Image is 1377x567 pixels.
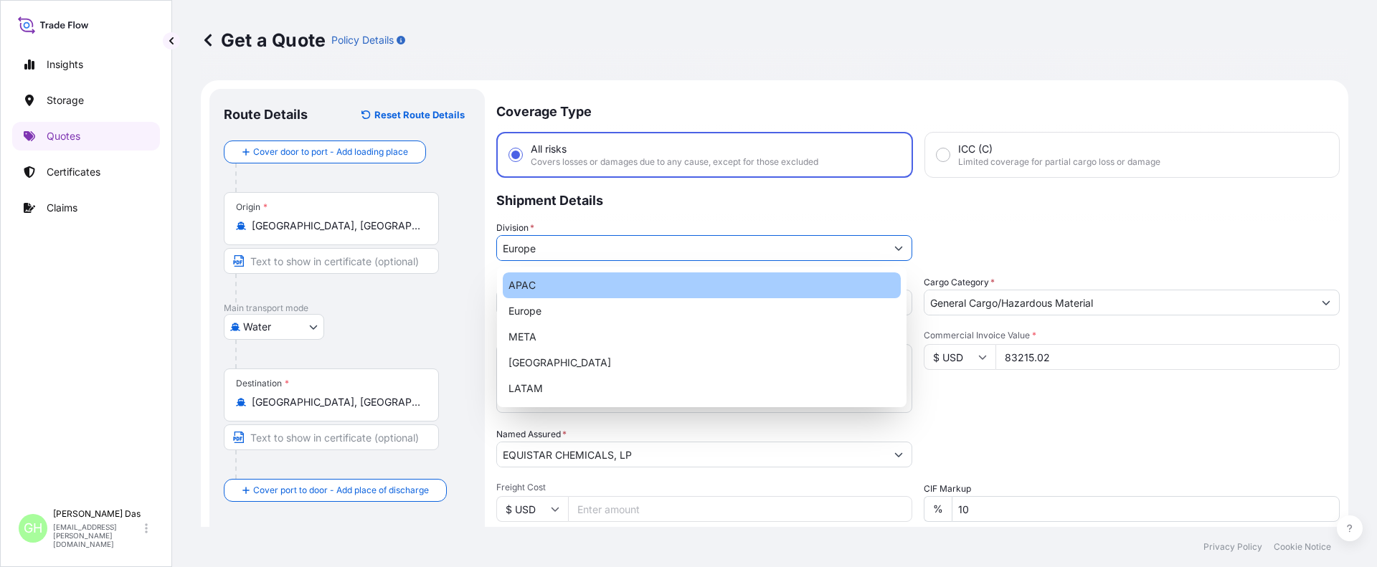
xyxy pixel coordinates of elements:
button: Select transport [224,314,324,340]
label: Named Assured [496,427,567,442]
p: Certificates [47,165,100,179]
input: Text to appear on certificate [224,424,439,450]
p: [PERSON_NAME] Das [53,508,142,520]
div: Origin [236,201,268,213]
button: Cover door to port - Add loading place [224,140,426,163]
button: Show suggestions [1313,290,1339,315]
input: Destination [252,395,421,409]
p: Policy Details [331,33,394,47]
div: Suggestions [503,272,901,401]
span: Cover door to port - Add loading place [253,145,408,159]
span: Date of Departure [496,275,575,290]
div: Destination [236,378,289,389]
a: Privacy Policy [1203,541,1262,553]
div: [GEOGRAPHIC_DATA] [503,350,901,376]
span: Commercial Invoice Value [924,330,1340,341]
label: CIF Markup [924,482,971,496]
a: Claims [12,194,160,222]
span: Freight Cost [496,482,912,493]
input: Select a commodity type [924,290,1313,315]
span: ICC (C) [958,142,993,156]
input: Origin [252,219,421,233]
input: Text to appear on certificate [224,248,439,274]
input: ICC (C)Limited coverage for partial cargo loss or damage [937,148,950,161]
button: Show suggestions [886,235,912,261]
a: Cookie Notice [1274,541,1331,553]
input: All risksCovers losses or damages due to any cause, except for those excluded [509,148,522,161]
input: Enter percentage [952,496,1340,522]
input: Type to search division [497,235,886,261]
input: Type amount [995,344,1340,370]
p: [EMAIL_ADDRESS][PERSON_NAME][DOMAIN_NAME] [53,523,142,548]
p: Main transport mode [224,302,470,314]
p: Claims [47,201,77,215]
label: Division [496,221,534,235]
span: Water [243,320,271,334]
span: All risks [531,142,567,156]
span: Limited coverage for partial cargo loss or damage [958,156,1160,168]
p: Reset Route Details [374,108,465,122]
div: % [924,496,952,522]
button: Reset Route Details [354,103,470,126]
span: Covers losses or damages due to any cause, except for those excluded [531,156,818,168]
span: GH [24,521,42,535]
a: Quotes [12,122,160,151]
div: Europe [503,298,901,324]
label: Cargo Category [924,275,995,290]
button: Show suggestions [886,442,912,467]
label: Description of Cargo [496,330,586,344]
button: Cover port to door - Add place of discharge [224,479,447,502]
p: Quotes [47,129,80,143]
p: Insights [47,57,83,72]
a: Insights [12,50,160,79]
div: META [503,324,901,350]
div: LATAM [503,376,901,401]
a: Storage [12,86,160,115]
div: APAC [503,272,901,298]
span: Cover port to door - Add place of discharge [253,483,429,497]
input: Full name [497,442,886,467]
a: Certificates [12,158,160,186]
input: Enter amount [568,496,912,522]
p: Get a Quote [201,29,326,52]
p: Coverage Type [496,89,1340,132]
p: Shipment Details [496,178,1340,221]
p: Route Details [224,106,308,123]
p: Storage [47,93,84,108]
